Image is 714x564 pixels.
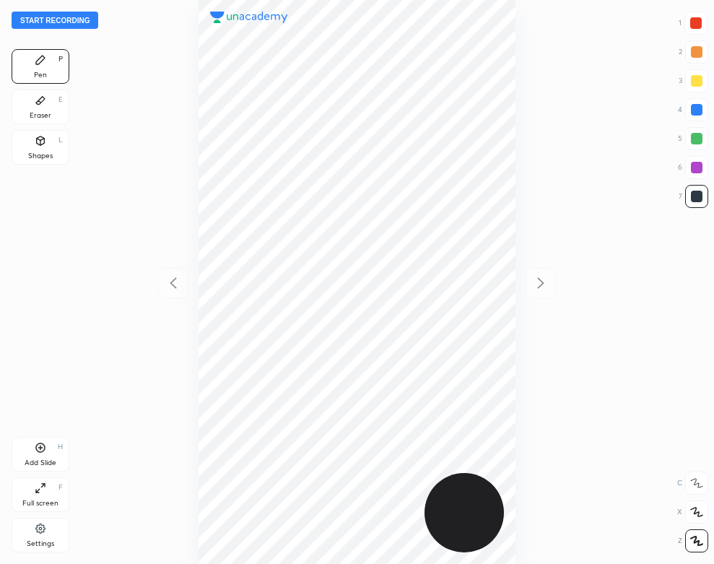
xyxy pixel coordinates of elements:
div: Z [678,529,708,552]
div: Full screen [22,500,58,507]
div: C [677,472,708,495]
div: Settings [27,540,54,547]
div: X [677,500,708,524]
div: 4 [678,98,708,121]
div: Eraser [30,112,51,119]
div: 7 [679,185,708,208]
img: logo.38c385cc.svg [210,12,288,23]
div: E [58,96,63,103]
div: P [58,56,63,63]
div: Shapes [28,152,53,160]
div: F [58,484,63,491]
div: Pen [34,71,47,79]
div: 6 [678,156,708,179]
div: 5 [678,127,708,150]
div: H [58,443,63,451]
div: 2 [679,40,708,64]
div: 1 [679,12,708,35]
div: 3 [679,69,708,92]
button: Start recording [12,12,98,29]
div: Add Slide [25,459,56,467]
div: L [58,136,63,144]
